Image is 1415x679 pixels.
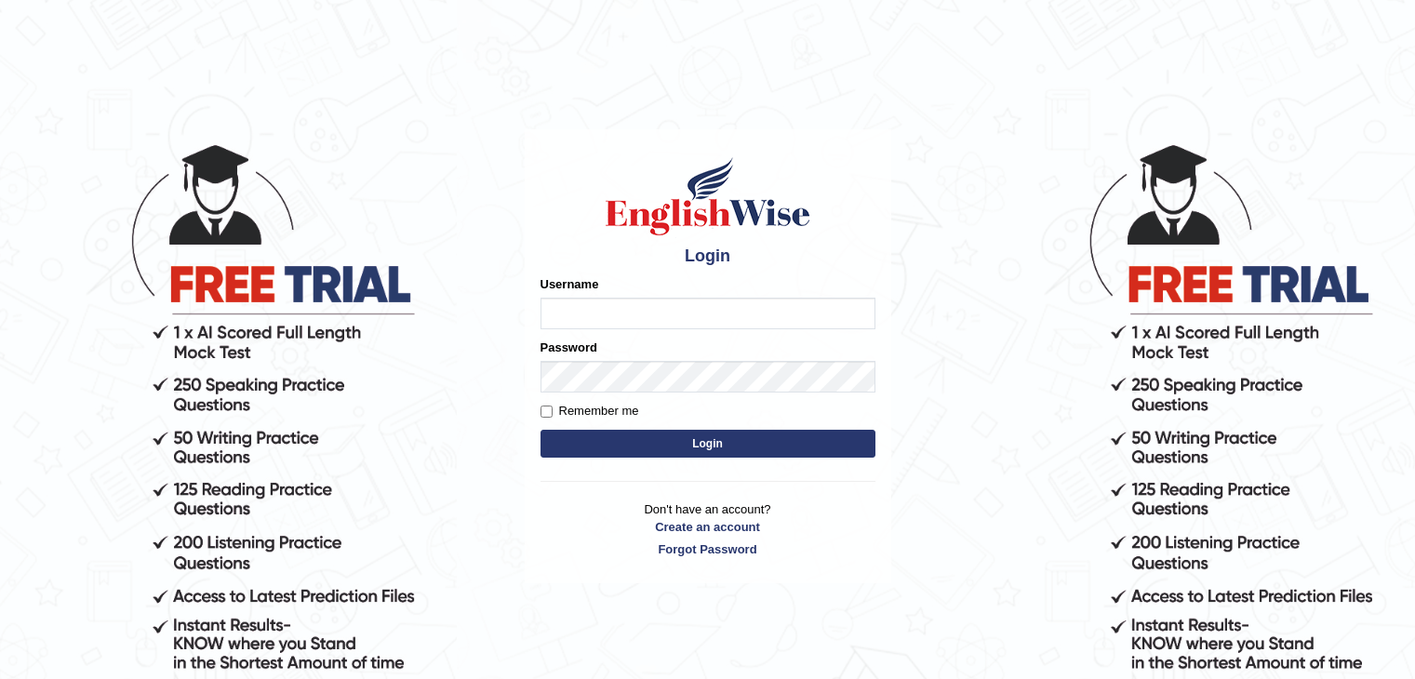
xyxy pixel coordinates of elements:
[541,430,875,458] button: Login
[541,247,875,266] h4: Login
[541,275,599,293] label: Username
[541,339,597,356] label: Password
[541,402,639,420] label: Remember me
[541,500,875,558] p: Don't have an account?
[602,154,814,238] img: Logo of English Wise sign in for intelligent practice with AI
[541,518,875,536] a: Create an account
[541,540,875,558] a: Forgot Password
[541,406,553,418] input: Remember me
